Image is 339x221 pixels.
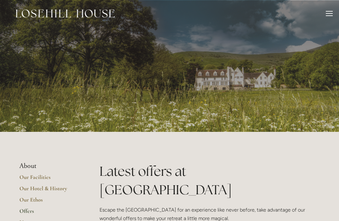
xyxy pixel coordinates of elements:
[100,162,320,199] h1: Latest offers at [GEOGRAPHIC_DATA]
[19,196,79,208] a: Our Ethos
[19,162,79,170] li: About
[19,174,79,185] a: Our Facilities
[19,185,79,196] a: Our Hotel & History
[16,9,115,18] img: Losehill House
[19,208,79,219] a: Offers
